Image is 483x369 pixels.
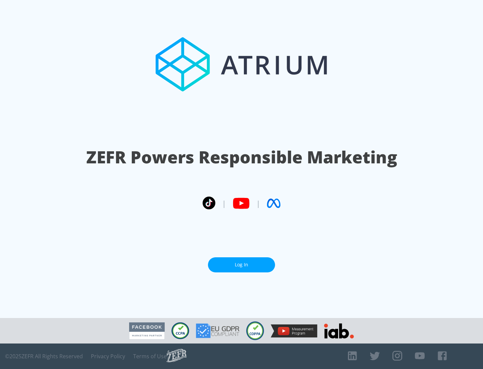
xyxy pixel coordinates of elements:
img: YouTube Measurement Program [271,324,317,337]
span: | [222,198,226,208]
span: | [256,198,260,208]
img: COPPA Compliant [246,321,264,340]
a: Terms of Use [133,353,167,360]
img: Facebook Marketing Partner [129,322,165,339]
a: Privacy Policy [91,353,125,360]
span: © 2025 ZEFR All Rights Reserved [5,353,83,360]
img: CCPA Compliant [171,322,189,339]
img: GDPR Compliant [196,323,239,338]
a: Log In [208,257,275,272]
img: IAB [324,323,354,338]
h1: ZEFR Powers Responsible Marketing [86,146,397,169]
